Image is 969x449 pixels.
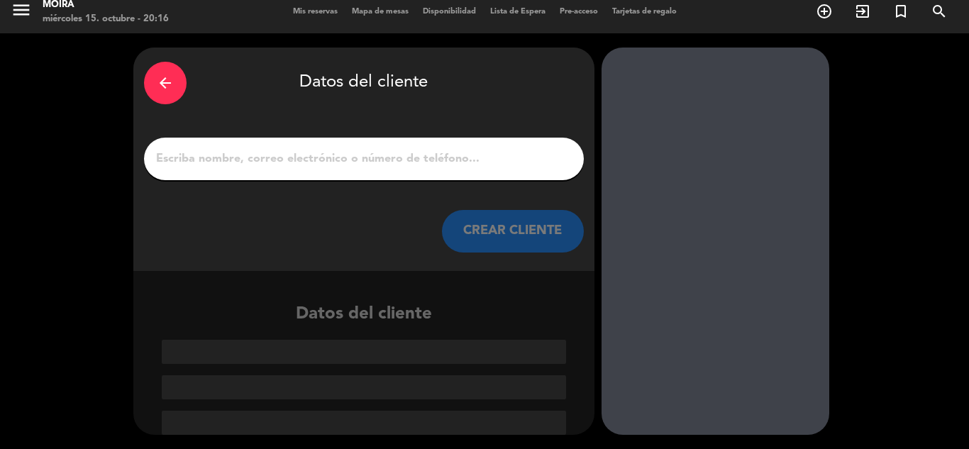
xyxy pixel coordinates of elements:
button: CREAR CLIENTE [442,210,584,253]
div: Datos del cliente [133,301,594,435]
i: add_circle_outline [816,3,833,20]
span: Lista de Espera [483,8,553,16]
span: Mapa de mesas [345,8,416,16]
i: search [931,3,948,20]
span: Disponibilidad [416,8,483,16]
i: exit_to_app [854,3,871,20]
i: arrow_back [157,74,174,92]
input: Escriba nombre, correo electrónico o número de teléfono... [155,149,573,169]
span: Pre-acceso [553,8,605,16]
div: Datos del cliente [144,58,584,108]
i: turned_in_not [892,3,909,20]
div: miércoles 15. octubre - 20:16 [43,12,169,26]
span: Mis reservas [286,8,345,16]
span: Tarjetas de regalo [605,8,684,16]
